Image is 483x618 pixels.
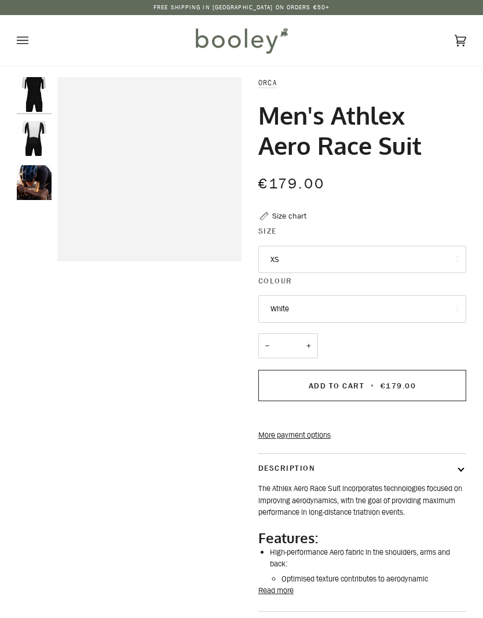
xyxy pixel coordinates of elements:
div: Orca Men's Athlex Aero Race Suit White - Booley Galway [57,77,241,261]
img: Booley [191,24,292,57]
span: Add to Cart [309,380,364,391]
a: Orca [258,78,277,88]
button: + [299,333,318,358]
button: XS [258,246,466,274]
li: Optimised texture contributes to aerodynamic [281,573,466,585]
input: Quantity [258,333,318,358]
span: • [367,380,378,391]
p: Free Shipping in [GEOGRAPHIC_DATA] on Orders €50+ [153,3,330,12]
li: High-performance Aero fabric in the shoulders, arms and back: [270,547,466,570]
h1: Men's Athlex Aero Race Suit [258,100,458,161]
img: Orca Men's Athlex Aero Race Suit White - Booley Galway [17,121,52,156]
a: More payment options [258,430,466,441]
button: Open menu [17,15,52,66]
span: Size [258,226,277,237]
button: Description [258,454,466,484]
button: Add to Cart • €179.00 [258,370,466,401]
div: Size chart [272,210,306,222]
img: Orca Men's Athlex Aero Race Suit White - Booley Galway [17,77,52,112]
img: Orca Men's Athlex Aero Race Suit - Booley Galway [17,165,52,200]
button: − [258,333,277,358]
button: White [258,295,466,323]
span: €179.00 [258,174,325,193]
span: €179.00 [380,380,416,391]
h2: Features: [258,529,466,547]
button: Read more [258,585,294,597]
span: Colour [258,275,292,287]
p: The Athlex Aero Race Suit incorporates technologies focused on improving aerodynamics, with the g... [258,483,466,518]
